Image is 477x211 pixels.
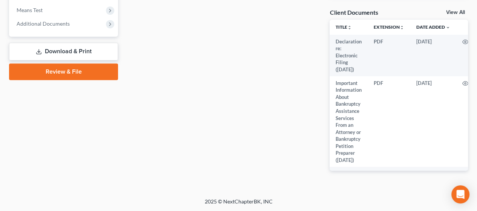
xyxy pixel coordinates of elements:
[330,35,368,76] td: Declaration re: Electronic Filing ([DATE])
[17,7,43,13] span: Means Test
[368,35,410,76] td: PDF
[330,167,368,208] td: Declaration re: Electronic Filing ([DATE])
[330,76,368,167] td: Important Information About Bankruptcy Assistance Services From an Attorney or Bankruptcy Petitio...
[17,20,70,27] span: Additional Documents
[9,63,118,80] a: Review & File
[330,8,378,16] div: Client Documents
[336,24,352,30] a: Titleunfold_more
[410,76,456,167] td: [DATE]
[446,25,450,30] i: expand_more
[410,35,456,76] td: [DATE]
[368,167,410,208] td: PDF
[416,24,450,30] a: Date Added expand_more
[374,24,404,30] a: Extensionunfold_more
[9,43,118,60] a: Download & Print
[451,185,469,203] div: Open Intercom Messenger
[410,167,456,208] td: [DATE]
[400,25,404,30] i: unfold_more
[368,76,410,167] td: PDF
[446,10,465,15] a: View All
[347,25,352,30] i: unfold_more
